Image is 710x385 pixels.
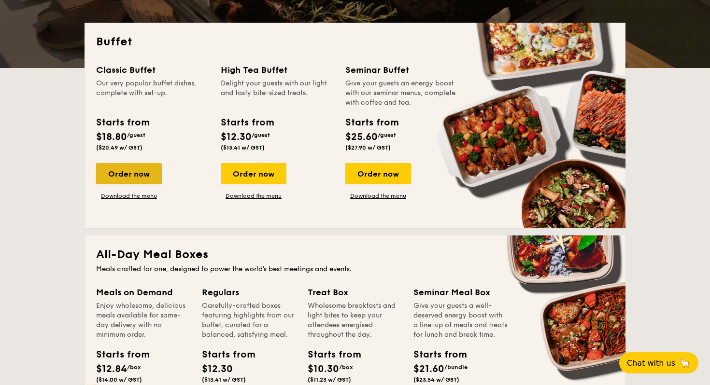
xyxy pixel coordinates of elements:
div: Order now [221,163,286,184]
div: Give your guests an energy boost with our seminar menus, complete with coffee and tea. [345,79,458,108]
div: Seminar Buffet [345,63,458,77]
span: /bundle [444,364,468,371]
span: $21.60 [413,363,444,375]
div: Starts from [96,115,149,130]
div: Our very popular buffet dishes, complete with set-up. [96,79,209,108]
span: /guest [252,132,270,138]
span: 🦙 [679,357,691,369]
div: Seminar Meal Box [413,286,508,299]
span: $25.60 [345,131,378,143]
span: /guest [127,132,145,138]
div: Order now [345,163,411,184]
div: Starts from [345,115,398,130]
div: Starts from [413,347,457,362]
div: Delight your guests with our light and tasty bite-sized treats. [221,79,334,108]
span: /box [339,364,353,371]
div: Wholesome breakfasts and light bites to keep your attendees energised throughout the day. [308,301,402,340]
div: Starts from [221,115,273,130]
span: ($14.00 w/ GST) [96,376,142,383]
div: Give your guests a well-deserved energy boost with a line-up of meals and treats for lunch and br... [413,301,508,340]
a: Download the menu [96,192,162,200]
span: $12.30 [202,363,233,375]
div: Classic Buffet [96,63,209,77]
span: $12.84 [96,363,127,375]
div: Meals crafted for one, designed to power the world's best meetings and events. [96,264,614,274]
span: ($23.54 w/ GST) [413,376,459,383]
h2: All-Day Meal Boxes [96,247,614,262]
div: Starts from [308,347,351,362]
span: /guest [378,132,396,138]
span: ($20.49 w/ GST) [96,144,142,151]
span: ($13.41 w/ GST) [221,144,265,151]
span: ($11.23 w/ GST) [308,376,351,383]
span: ($13.41 w/ GST) [202,376,246,383]
span: Chat with us [627,358,675,368]
span: ($27.90 w/ GST) [345,144,391,151]
span: $12.30 [221,131,252,143]
div: Meals on Demand [96,286,190,299]
span: /box [127,364,141,371]
span: $18.80 [96,131,127,143]
a: Download the menu [221,192,286,200]
div: Starts from [96,347,140,362]
div: Regulars [202,286,296,299]
button: Chat with us🦙 [619,352,698,373]
div: Treat Box [308,286,402,299]
h2: Buffet [96,34,614,50]
span: $10.30 [308,363,339,375]
div: Carefully-crafted boxes featuring highlights from our buffet, curated for a balanced, satisfying ... [202,301,296,340]
div: High Tea Buffet [221,63,334,77]
a: Download the menu [345,192,411,200]
div: Enjoy wholesome, delicious meals available for same-day delivery with no minimum order. [96,301,190,340]
div: Order now [96,163,162,184]
div: Starts from [202,347,245,362]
